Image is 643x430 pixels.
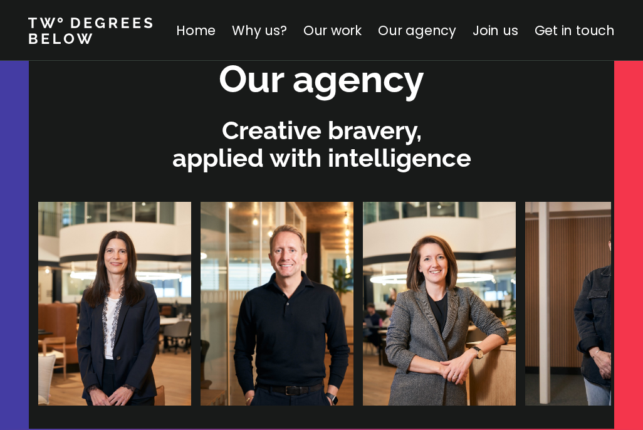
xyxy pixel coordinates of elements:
h2: Our agency [219,54,424,105]
a: Why us? [232,21,287,39]
p: Creative bravery, applied with intelligence [35,117,608,172]
a: Get in touch [535,21,615,39]
img: James [198,202,351,406]
a: Our agency [378,21,456,39]
img: Clare [36,202,189,406]
a: Home [176,21,216,39]
a: Our work [303,21,362,39]
img: Gemma [360,202,513,406]
a: Join us [473,21,518,39]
